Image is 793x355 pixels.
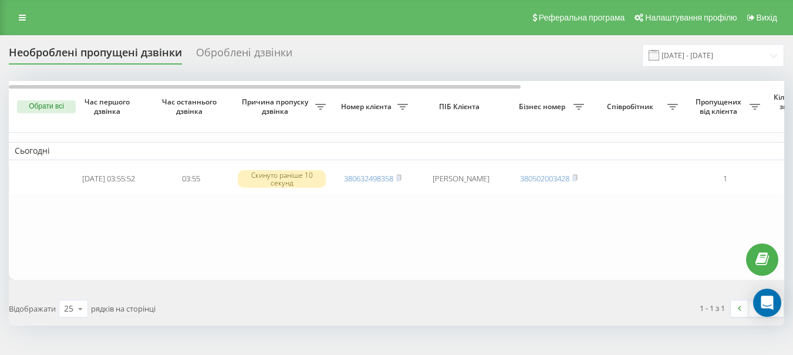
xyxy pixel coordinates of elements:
span: ПІБ Клієнта [424,102,498,111]
span: Час останнього дзвінка [159,97,222,116]
td: 1 [684,163,766,195]
span: Причина пропуску дзвінка [238,97,315,116]
div: 25 [64,303,73,315]
span: Реферальна програма [539,13,625,22]
span: рядків на сторінці [91,303,156,314]
div: Open Intercom Messenger [753,289,781,317]
div: 1 - 1 з 1 [700,302,725,314]
a: 1 [748,300,766,317]
span: Номер клієнта [338,102,397,111]
div: Оброблені дзвінки [196,46,292,65]
td: [PERSON_NAME] [414,163,508,195]
a: 380632498358 [344,173,393,184]
button: Обрати всі [17,100,76,113]
span: Співробітник [596,102,667,111]
a: 380502003428 [520,173,569,184]
span: Вихід [757,13,777,22]
span: Бізнес номер [514,102,573,111]
span: Налаштування профілю [645,13,737,22]
div: Необроблені пропущені дзвінки [9,46,182,65]
td: [DATE] 03:55:52 [68,163,150,195]
span: Час першого дзвінка [77,97,140,116]
td: 03:55 [150,163,232,195]
span: Відображати [9,303,56,314]
span: Пропущених від клієнта [690,97,750,116]
div: Скинуто раніше 10 секунд [238,170,326,188]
